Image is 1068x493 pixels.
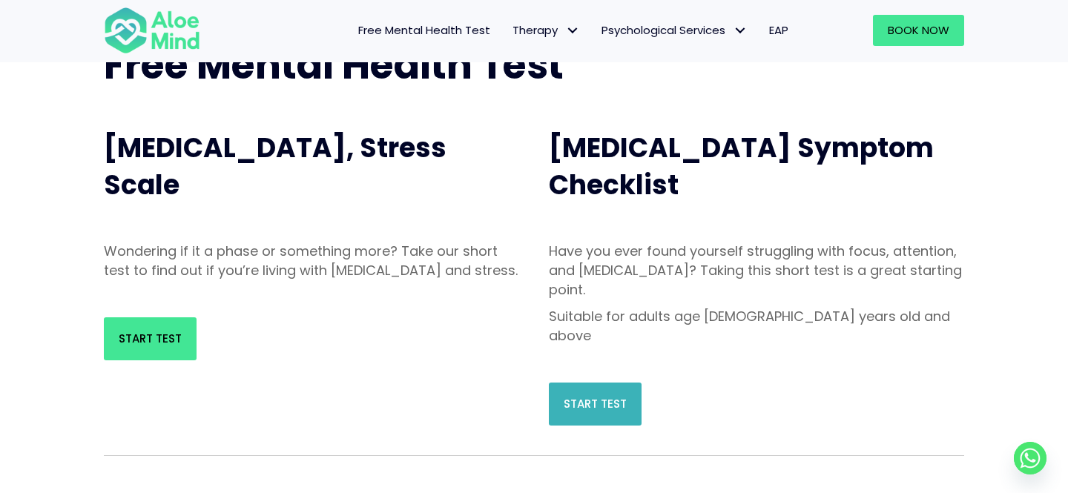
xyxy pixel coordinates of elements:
[873,15,964,46] a: Book Now
[758,15,800,46] a: EAP
[104,6,200,55] img: Aloe mind Logo
[590,15,758,46] a: Psychological ServicesPsychological Services: submenu
[549,242,964,300] p: Have you ever found yourself struggling with focus, attention, and [MEDICAL_DATA]? Taking this sh...
[729,20,751,42] span: Psychological Services: submenu
[104,38,564,92] span: Free Mental Health Test
[512,22,579,38] span: Therapy
[769,22,788,38] span: EAP
[549,383,642,426] a: Start Test
[347,15,501,46] a: Free Mental Health Test
[549,129,934,204] span: [MEDICAL_DATA] Symptom Checklist
[549,307,964,345] p: Suitable for adults age [DEMOGRAPHIC_DATA] years old and above
[220,15,800,46] nav: Menu
[561,20,583,42] span: Therapy: submenu
[358,22,490,38] span: Free Mental Health Test
[104,129,446,204] span: [MEDICAL_DATA], Stress Scale
[564,396,627,411] span: Start Test
[104,242,519,280] p: Wondering if it a phase or something more? Take our short test to find out if you’re living with ...
[601,22,747,38] span: Psychological Services
[888,22,949,38] span: Book Now
[119,331,182,346] span: Start Test
[1014,442,1046,474] a: Whatsapp
[501,15,590,46] a: TherapyTherapy: submenu
[104,317,197,360] a: Start Test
